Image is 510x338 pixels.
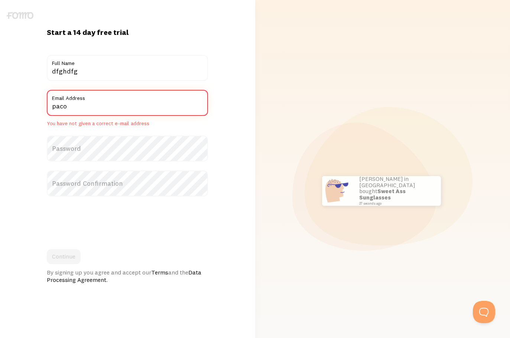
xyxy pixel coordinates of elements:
[47,269,208,283] div: By signing up you agree and accept our and the .
[47,136,208,162] label: Password
[151,269,168,276] a: Terms
[47,205,160,234] iframe: reCAPTCHA
[47,55,208,68] label: Full Name
[47,170,208,196] label: Password Confirmation
[47,27,208,37] h1: Start a 14 day free trial
[47,120,208,127] span: You have not given a correct e-mail address
[47,90,208,103] label: Email Address
[47,269,201,283] a: Data Processing Agreement
[473,301,495,323] iframe: Help Scout Beacon - Open
[7,12,33,19] img: fomo-logo-gray-b99e0e8ada9f9040e2984d0d95b3b12da0074ffd48d1e5cb62ac37fc77b0b268.svg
